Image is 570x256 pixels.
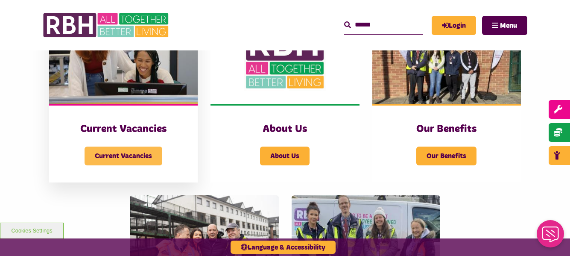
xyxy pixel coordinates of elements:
img: IMG 1470 [49,11,198,104]
span: Our Benefits [416,147,476,165]
h3: About Us [228,123,342,136]
iframe: Netcall Web Assistant for live chat [532,218,570,256]
span: Current Vacancies [85,147,162,165]
span: Menu [500,22,517,29]
img: RBH [43,9,171,42]
button: Navigation [482,16,527,35]
a: About Us About Us [210,11,359,182]
h3: Current Vacancies [66,123,181,136]
img: RBH Logo Social Media 480X360 (1) [210,11,359,104]
span: About Us [260,147,310,165]
a: MyRBH [432,16,476,35]
h3: Our Benefits [389,123,504,136]
a: Current Vacancies Current Vacancies [49,11,198,182]
button: Language & Accessibility [231,241,336,254]
input: Search [344,16,423,34]
img: Dropinfreehold2 [372,11,521,104]
a: Our Benefits Our Benefits [372,11,521,182]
